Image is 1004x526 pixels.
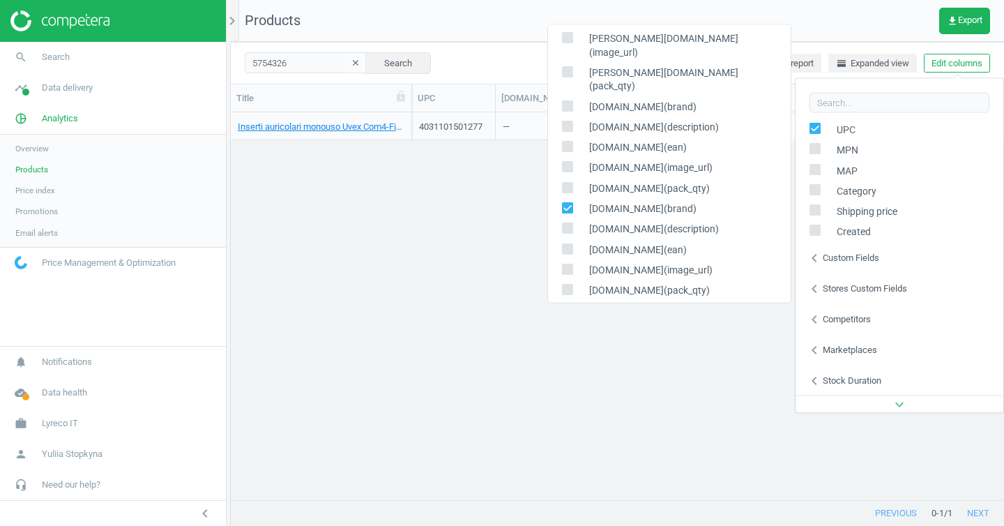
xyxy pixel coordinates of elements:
div: grid [231,112,1004,499]
button: get_appExport [939,8,990,34]
span: [DOMAIN_NAME](image_url) [582,162,713,175]
span: Analytics [42,112,78,125]
div: [DOMAIN_NAME](brand) [501,92,574,105]
div: UPC [418,92,489,105]
i: headset_mic [8,472,34,498]
span: [DOMAIN_NAME](brand) [582,100,697,114]
i: chevron_left [806,341,823,358]
span: Products [245,12,301,29]
span: Shipping price [830,205,897,218]
button: previous [860,501,931,526]
i: get_app [947,15,958,27]
span: [PERSON_NAME][DOMAIN_NAME](image_url) [582,33,777,60]
span: Price Management & Optimization [42,257,176,269]
span: [DOMAIN_NAME](pack_qty) [582,285,710,298]
i: chevron_left [806,372,823,389]
span: [DOMAIN_NAME](brand) [582,203,697,216]
i: chevron_left [197,505,213,522]
i: horizontal_split [836,58,847,69]
span: Export [947,15,982,27]
input: SKU/Title search [245,52,367,73]
button: next [952,501,1004,526]
div: Marketplaces [823,343,877,356]
i: work [8,410,34,437]
span: [DOMAIN_NAME](image_url) [582,264,713,278]
div: Custom fields [823,251,879,264]
i: chevron_left [806,249,823,266]
button: clear [345,54,366,73]
i: pie_chart_outlined [8,105,34,132]
img: ajHJNr6hYgQAAAAASUVORK5CYII= [10,10,109,31]
span: Products [15,164,48,175]
a: Inserti auricolari monouso Uvex Com4-Fit SNR 33dB - conf. 300 paia, 4031101501277 [238,121,404,133]
span: Email alerts [15,227,58,239]
span: Created [830,225,871,239]
span: Expanded view [836,57,909,70]
span: Notifications [42,356,92,368]
i: chevron_left [806,310,823,327]
input: Search... [809,92,989,113]
span: [DOMAIN_NAME](description) [582,121,719,134]
div: 4031101501277 [419,121,482,138]
span: Promotions [15,206,58,217]
i: chevron_left [806,280,823,296]
div: Stores custom fields [823,282,907,294]
button: horizontal_splitExpanded view [828,54,917,73]
div: Title [236,92,406,105]
i: chevron_right [224,13,241,29]
span: Yuliia Stopkyna [42,448,102,460]
i: notifications [8,349,34,375]
span: 0 - 1 [931,507,944,520]
div: Stock duration [823,374,881,386]
span: [DOMAIN_NAME](pack_qty) [582,182,710,195]
span: / 1 [944,507,952,520]
span: Save report [769,57,814,70]
div: — [503,114,572,138]
span: Search [42,51,70,63]
i: person [8,441,34,467]
button: Edit columns [924,54,990,73]
button: Save report [761,54,821,73]
span: Overview [15,143,49,154]
span: UPC [830,123,855,136]
span: [DOMAIN_NAME](description) [582,223,719,236]
span: Data health [42,386,87,399]
span: Category [830,184,876,197]
span: Data delivery [42,82,93,94]
span: Lyreco IT [42,417,78,430]
span: [DOMAIN_NAME](ean) [582,243,687,257]
span: [DOMAIN_NAME](ean) [582,142,687,155]
i: search [8,44,34,70]
i: cloud_done [8,380,34,406]
i: timeline [8,75,34,101]
span: MPN [830,144,858,157]
img: wGWNvw8QSZomAAAAABJRU5ErkJggg== [15,256,27,269]
span: MAP [830,164,858,177]
i: clear [351,58,360,68]
span: Price index [15,185,55,196]
span: [PERSON_NAME][DOMAIN_NAME](pack_qty) [582,66,777,93]
button: Search [365,52,431,73]
button: chevron_left [188,504,222,523]
div: Competitors [823,313,871,325]
i: expand_more [891,396,908,413]
span: Need our help? [42,479,100,491]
